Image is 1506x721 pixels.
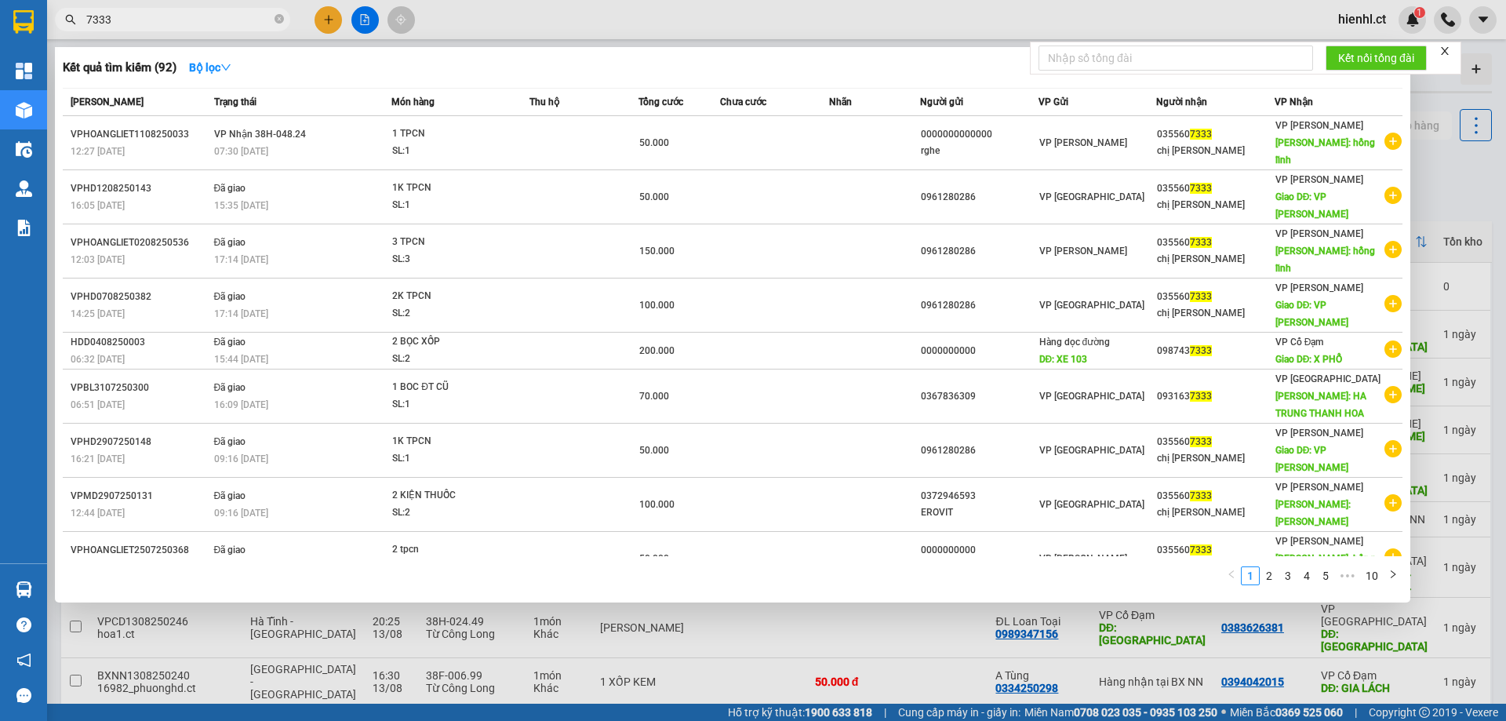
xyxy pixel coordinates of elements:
div: chị [PERSON_NAME] [1157,251,1274,268]
span: VP Nhận 38H-048.24 [214,129,306,140]
span: 50.000 [639,137,669,148]
span: Người gửi [920,96,963,107]
span: plus-circle [1384,187,1402,204]
button: left [1222,566,1241,585]
div: SL: 3 [392,251,510,268]
span: VP Nhận [1275,96,1313,107]
li: 5 [1316,566,1335,585]
div: VPHD1208250143 [71,180,209,197]
span: notification [16,653,31,668]
li: Previous Page [1222,566,1241,585]
span: [PERSON_NAME]: hồng lĩnh [1275,553,1375,581]
div: SL: 1 [392,450,510,468]
button: Kết nối tổng đài [1326,46,1427,71]
span: 14:25 [DATE] [71,308,125,319]
div: VPHOANGLIET2507250368 [71,542,209,559]
span: 100.000 [639,300,675,311]
strong: Bộ lọc [189,61,231,74]
span: Giao DĐ: VP [PERSON_NAME] [1275,445,1348,473]
img: warehouse-icon [16,141,32,158]
span: 15:35 [DATE] [214,200,268,211]
span: VP [GEOGRAPHIC_DATA] [1039,391,1144,402]
div: 2 BỌC XỐP [392,333,510,351]
span: VP [PERSON_NAME] [1275,174,1363,185]
div: VPHD2907250148 [71,434,209,450]
span: 09:16 [DATE] [214,508,268,519]
span: VP Cổ Đạm [1275,337,1324,348]
div: 2 KIỆN THUỐC [392,487,510,504]
span: Đã giao [214,337,246,348]
span: close [1439,46,1450,56]
span: Món hàng [391,96,435,107]
div: 2 tpcn [392,541,510,559]
span: plus-circle [1384,440,1402,457]
span: search [65,14,76,25]
span: 15:44 [DATE] [214,354,268,365]
span: Tổng cước [638,96,683,107]
span: 150.000 [639,246,675,257]
span: 16:05 [DATE] [71,200,125,211]
span: [PERSON_NAME]: [PERSON_NAME] [1275,499,1351,527]
div: 0000000000 [921,343,1038,359]
span: VP Gửi [1039,96,1068,107]
div: chị [PERSON_NAME] [1157,197,1274,213]
div: 093163 [1157,388,1274,405]
div: 1K TPCN [392,433,510,450]
span: 7333 [1190,345,1212,356]
li: 10 [1360,566,1384,585]
img: warehouse-icon [16,581,32,598]
span: plus-circle [1384,340,1402,358]
span: plus-circle [1384,241,1402,258]
div: 0961280286 [921,442,1038,459]
span: 17:14 [DATE] [214,308,268,319]
span: 07:30 [DATE] [214,146,268,157]
span: right [1388,570,1398,579]
li: Next 5 Pages [1335,566,1360,585]
span: Đã giao [214,544,246,555]
span: 12:03 [DATE] [71,254,125,265]
div: 035560 [1157,180,1274,197]
input: Nhập số tổng đài [1039,46,1313,71]
div: SL: 1 [392,197,510,214]
span: 7333 [1190,436,1212,447]
span: Đã giao [214,382,246,393]
div: rghe [921,143,1038,159]
span: Đã giao [214,183,246,194]
div: SL: 2 [392,351,510,368]
li: 2 [1260,566,1279,585]
span: 50.000 [639,191,669,202]
div: 0367836309 [921,388,1038,405]
span: 16:21 [DATE] [71,453,125,464]
div: chị [PERSON_NAME] [1157,504,1274,521]
span: Đã giao [214,291,246,302]
span: VP [PERSON_NAME] [1039,137,1127,148]
span: ••• [1335,566,1360,585]
span: 7333 [1190,544,1212,555]
div: 035560 [1157,235,1274,251]
div: VPHOANGLIET1108250033 [71,126,209,143]
span: VP [GEOGRAPHIC_DATA] [1039,191,1144,202]
span: Giao DĐ: VP [PERSON_NAME] [1275,300,1348,328]
span: Chưa cước [720,96,766,107]
span: 12:44 [DATE] [71,508,125,519]
span: Đã giao [214,237,246,248]
span: left [1227,570,1236,579]
span: VP [GEOGRAPHIC_DATA] [1039,499,1144,510]
div: 3 TPCN [392,234,510,251]
div: 0000000000 [921,542,1038,559]
span: plus-circle [1384,386,1402,403]
div: HDD0408250003 [71,334,209,351]
div: 1 TPCN [392,126,510,143]
span: Trạng thái [214,96,256,107]
span: 200.000 [639,345,675,356]
span: message [16,688,31,703]
span: Giao DĐ: VP [PERSON_NAME] [1275,191,1348,220]
div: 1 BOC ĐT CŨ [392,379,510,396]
div: VPHOANGLIET0208250536 [71,235,209,251]
a: 10 [1361,567,1383,584]
div: 2K TPCN [392,288,510,305]
span: close-circle [275,14,284,24]
span: 50.000 [639,445,669,456]
a: 5 [1317,567,1334,584]
span: 7333 [1190,237,1212,248]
